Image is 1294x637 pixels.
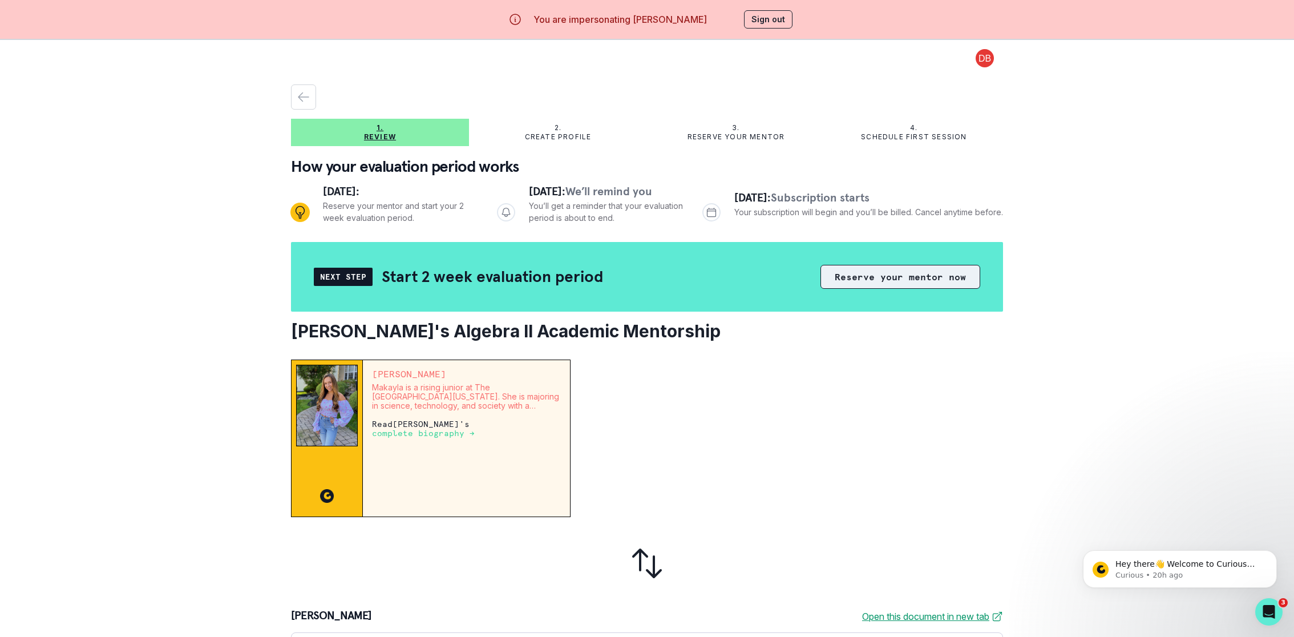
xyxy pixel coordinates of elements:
p: Your subscription will begin and you’ll be billed. Cancel anytime before. [734,206,1003,218]
a: complete biography → [372,428,475,438]
span: Subscription starts [771,190,870,205]
img: CC image [320,489,334,503]
iframe: Intercom live chat [1255,598,1283,626]
span: [DATE]: [323,184,359,199]
p: 4. [910,123,917,132]
p: You’ll get a reminder that your evaluation period is about to end. [529,200,685,224]
button: Sign out [744,10,792,29]
div: Progress [291,183,1003,242]
img: Mentor Image [296,365,358,446]
p: Reserve your mentor [688,132,785,142]
span: We’ll remind you [565,184,652,199]
p: 1. [377,123,383,132]
p: Reserve your mentor and start your 2 week evaluation period. [323,200,479,224]
p: How your evaluation period works [291,155,1003,178]
p: Create profile [525,132,592,142]
span: [DATE]: [529,184,565,199]
h2: Start 2 week evaluation period [382,267,603,287]
p: Makayla is a rising junior at The [GEOGRAPHIC_DATA][US_STATE]. She is majoring in science, techno... [372,383,561,410]
a: Open this document in new tab [862,610,1003,623]
iframe: Intercom notifications message [1066,526,1294,606]
span: 3 [1279,598,1288,607]
button: profile picture [967,49,1003,67]
p: [PERSON_NAME] [372,369,561,378]
p: complete biography → [372,429,475,438]
span: [DATE]: [734,190,771,205]
div: Next Step [314,268,373,286]
p: Read [PERSON_NAME] 's [372,420,561,438]
p: Schedule first session [861,132,967,142]
p: Review [364,132,396,142]
h2: [PERSON_NAME]'s Algebra II Academic Mentorship [291,321,1003,341]
p: 3. [732,123,739,132]
p: 2. [555,123,561,132]
p: [PERSON_NAME] [291,610,372,623]
button: Reserve your mentor now [820,265,980,289]
p: You are impersonating [PERSON_NAME] [533,13,707,26]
